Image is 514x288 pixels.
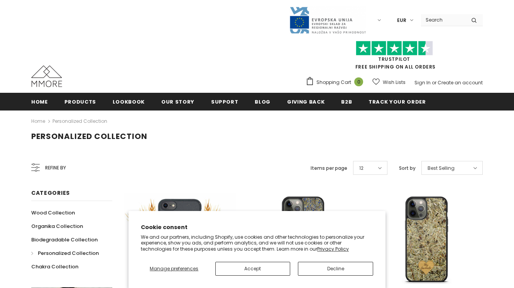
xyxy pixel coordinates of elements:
span: Chakra Collection [31,263,78,270]
a: Giving back [287,93,325,110]
span: B2B [341,98,352,105]
a: Home [31,93,48,110]
span: Products [64,98,96,105]
span: Manage preferences [150,265,198,272]
a: Wood Collection [31,206,75,219]
a: Products [64,93,96,110]
span: Categories [31,189,70,197]
span: Our Story [161,98,194,105]
span: Best Selling [428,164,455,172]
h2: Cookie consent [141,223,373,231]
a: Create an account [438,79,483,86]
span: 12 [359,164,364,172]
img: Trust Pilot Stars [356,41,433,56]
a: Personalized Collection [31,246,99,260]
a: support [211,93,238,110]
p: We and our partners, including Shopify, use cookies and other technologies to personalize your ex... [141,234,373,252]
a: Lookbook [113,93,145,110]
a: Trustpilot [378,56,410,62]
span: Refine by [45,164,66,172]
a: Track your order [369,93,426,110]
span: Track your order [369,98,426,105]
img: Javni Razpis [289,6,366,34]
span: Lookbook [113,98,145,105]
a: Sign In [414,79,431,86]
span: Giving back [287,98,325,105]
img: MMORE Cases [31,65,62,87]
span: Organika Collection [31,223,83,230]
label: Sort by [399,164,416,172]
span: Home [31,98,48,105]
span: Blog [255,98,271,105]
button: Decline [298,262,373,276]
a: Our Story [161,93,194,110]
a: Shopping Cart 0 [306,77,367,88]
button: Accept [215,262,291,276]
span: or [432,79,436,86]
a: Home [31,117,45,126]
a: Organika Collection [31,219,83,233]
a: Personalized Collection [52,118,107,124]
span: EUR [397,17,406,24]
a: Biodegradable Collection [31,233,98,246]
a: Privacy Policy [317,246,349,252]
span: Shopping Cart [316,79,351,86]
span: Personalized Collection [31,131,147,142]
span: FREE SHIPPING ON ALL ORDERS [306,44,483,70]
span: 0 [354,77,363,86]
a: Javni Razpis [289,17,366,23]
a: Blog [255,93,271,110]
input: Search Site [421,14,465,25]
a: Wish Lists [372,75,406,89]
button: Manage preferences [141,262,208,276]
span: Personalized Collection [38,249,99,257]
span: Wood Collection [31,209,75,216]
a: Chakra Collection [31,260,78,273]
span: Biodegradable Collection [31,236,98,243]
a: B2B [341,93,352,110]
span: support [211,98,238,105]
label: Items per page [311,164,347,172]
span: Wish Lists [383,79,406,86]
